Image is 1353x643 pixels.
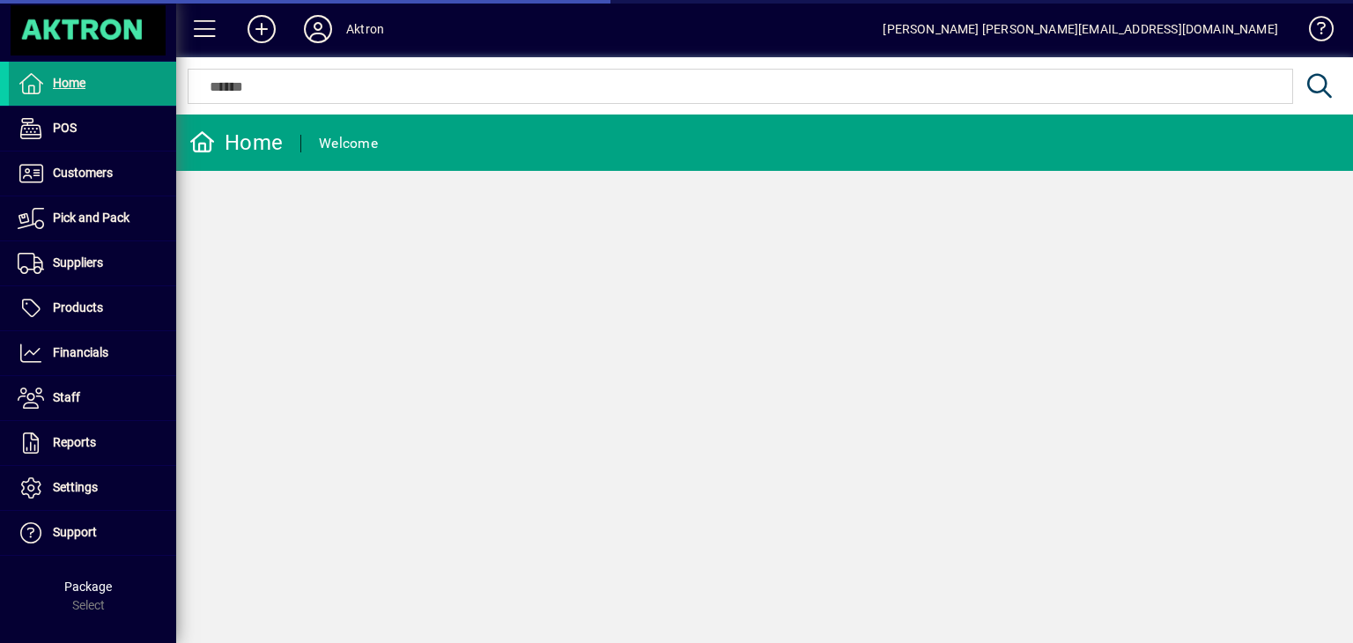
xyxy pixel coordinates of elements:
span: Package [64,580,112,594]
a: Financials [9,331,176,375]
span: POS [53,121,77,135]
span: Reports [53,435,96,449]
span: Home [53,76,85,90]
span: Support [53,525,97,539]
button: Add [233,13,290,45]
span: Customers [53,166,113,180]
a: Support [9,511,176,555]
a: Reports [9,421,176,465]
a: Knowledge Base [1296,4,1331,61]
a: POS [9,107,176,151]
a: Pick and Pack [9,196,176,240]
span: Suppliers [53,255,103,270]
span: Products [53,300,103,314]
a: Suppliers [9,241,176,285]
span: Settings [53,480,98,494]
a: Staff [9,376,176,420]
span: Financials [53,345,108,359]
div: Home [189,129,283,157]
a: Products [9,286,176,330]
button: Profile [290,13,346,45]
span: Pick and Pack [53,211,129,225]
div: [PERSON_NAME] [PERSON_NAME][EMAIL_ADDRESS][DOMAIN_NAME] [883,15,1278,43]
span: Staff [53,390,80,404]
a: Customers [9,152,176,196]
div: Welcome [319,129,378,158]
a: Settings [9,466,176,510]
div: Aktron [346,15,384,43]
